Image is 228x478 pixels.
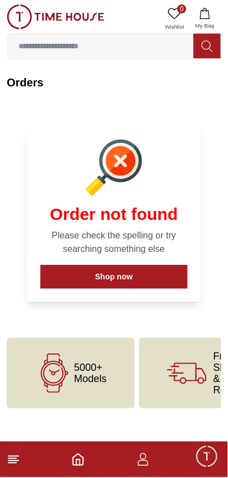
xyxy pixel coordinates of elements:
a: Home [71,453,85,467]
span: Wishlist [161,22,189,31]
img: ... [7,4,104,29]
div: Chat Widget [195,445,220,470]
button: My Bag [189,4,221,33]
h1: Order not found [40,205,188,225]
span: 5000+ Models [74,362,107,385]
span: 0 [177,4,186,13]
a: 0Wishlist [161,4,189,33]
h2: Orders [7,75,221,90]
span: My Bag [191,21,219,30]
button: Shop now [40,265,188,289]
p: Please check the spelling or try searching something else [40,229,188,256]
